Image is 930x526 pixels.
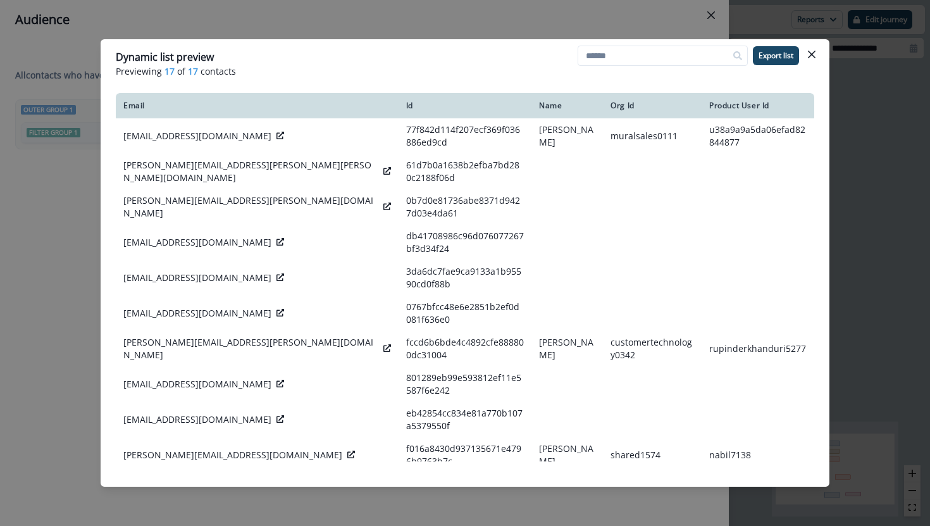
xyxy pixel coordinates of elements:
[539,101,595,111] div: Name
[406,101,524,111] div: Id
[123,194,378,220] p: [PERSON_NAME][EMAIL_ADDRESS][PERSON_NAME][DOMAIN_NAME]
[123,336,378,361] p: [PERSON_NAME][EMAIL_ADDRESS][PERSON_NAME][DOMAIN_NAME]
[399,331,531,366] td: fccd6b6bde4c4892cfe888800dc31004
[399,437,531,473] td: f016a8430d937135671e4796b9763b7c
[116,49,214,65] p: Dynamic list preview
[188,65,198,78] span: 17
[399,154,531,189] td: 61d7b0a1638b2efba7bd280c2188f06d
[123,130,271,142] p: [EMAIL_ADDRESS][DOMAIN_NAME]
[123,378,271,391] p: [EMAIL_ADDRESS][DOMAIN_NAME]
[123,413,271,426] p: [EMAIL_ADDRESS][DOMAIN_NAME]
[123,449,342,461] p: [PERSON_NAME][EMAIL_ADDRESS][DOMAIN_NAME]
[603,331,702,366] td: customertechnology0342
[603,118,702,154] td: muralsales0111
[399,296,531,331] td: 0767bfcc48e6e2851b2ef0d081f636e0
[611,101,694,111] div: Org Id
[709,101,807,111] div: Product User Id
[399,225,531,260] td: db41708986c96d076077267bf3d34f24
[123,101,391,111] div: Email
[702,437,814,473] td: nabil7138
[531,437,603,473] td: [PERSON_NAME]
[399,189,531,225] td: 0b7d0e81736abe8371d9427d03e4da61
[802,44,822,65] button: Close
[399,366,531,402] td: 801289eb99e593812ef11e5587f6e242
[164,65,175,78] span: 17
[531,118,603,154] td: [PERSON_NAME]
[123,272,271,284] p: [EMAIL_ADDRESS][DOMAIN_NAME]
[603,437,702,473] td: shared1574
[123,159,378,184] p: [PERSON_NAME][EMAIL_ADDRESS][PERSON_NAME][PERSON_NAME][DOMAIN_NAME]
[759,51,793,60] p: Export list
[399,402,531,437] td: eb42854cc834e81a770b107a5379550f
[123,307,271,320] p: [EMAIL_ADDRESS][DOMAIN_NAME]
[531,331,603,366] td: [PERSON_NAME]
[399,118,531,154] td: 77f842d114f207ecf369f036886ed9cd
[399,260,531,296] td: 3da6dc7fae9ca9133a1b95590cd0f88b
[753,46,799,65] button: Export list
[123,236,271,249] p: [EMAIL_ADDRESS][DOMAIN_NAME]
[702,331,814,366] td: rupinderkhanduri5277
[702,118,814,154] td: u38a9a9a5da06efad82844877
[116,65,814,78] p: Previewing of contacts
